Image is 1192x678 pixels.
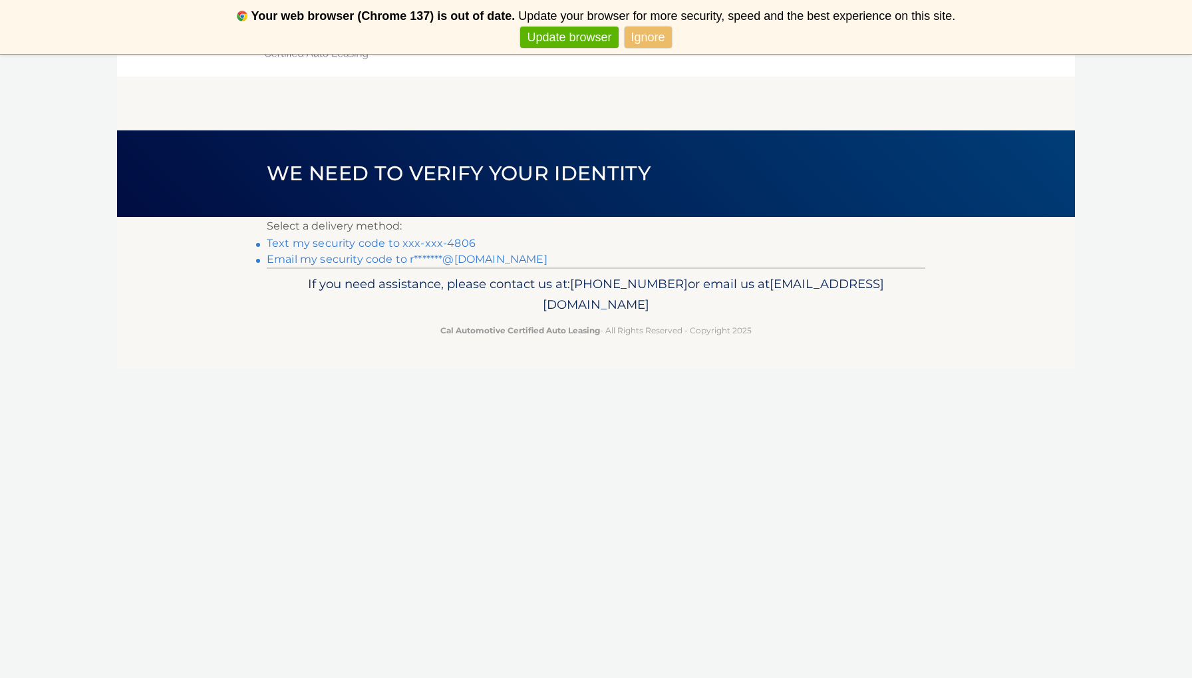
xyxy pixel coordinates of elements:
[251,9,516,23] b: Your web browser (Chrome 137) is out of date.
[625,27,672,49] a: Ignore
[267,253,547,265] a: Email my security code to r*******@[DOMAIN_NAME]
[520,27,618,49] a: Update browser
[267,161,651,186] span: We need to verify your identity
[275,323,917,337] p: - All Rights Reserved - Copyright 2025
[570,276,688,291] span: [PHONE_NUMBER]
[440,325,600,335] strong: Cal Automotive Certified Auto Leasing
[518,9,955,23] span: Update your browser for more security, speed and the best experience on this site.
[267,217,925,236] p: Select a delivery method:
[275,273,917,316] p: If you need assistance, please contact us at: or email us at
[267,237,476,250] a: Text my security code to xxx-xxx-4806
